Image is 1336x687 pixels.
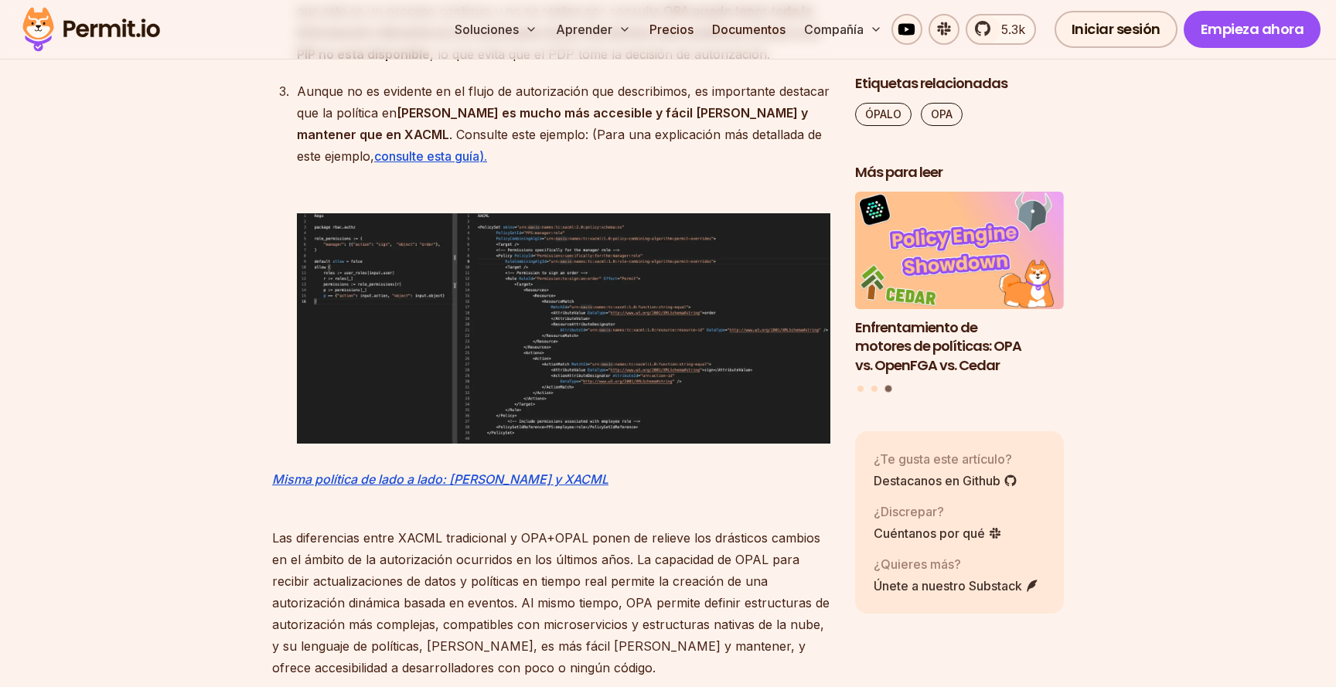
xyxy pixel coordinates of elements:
font: Más para leer [855,162,942,182]
font: [PERSON_NAME] es mucho más accesible y fácil [PERSON_NAME] y mantener que en XACML [297,105,808,142]
img: Captura de pantalla del 18/05/2022 a las 19:30:39.png [297,213,830,444]
a: consulte esta guía [374,148,479,164]
font: . Consulte este ejemplo: (Para una explicación más detallada de este ejemplo, [297,127,822,164]
font: ¿Discrepar? [874,503,944,519]
li: 3 de 3 [855,192,1064,376]
a: Empieza ahora [1184,11,1321,48]
a: ÓPALO [855,103,912,126]
font: Precios [649,22,694,37]
button: Ir a la diapositiva 1 [857,385,864,391]
button: Aprender [550,14,637,45]
font: ¿Te gusta este artículo? [874,451,1012,466]
font: ¿Quieres más? [874,556,961,571]
font: Compañía [804,22,864,37]
a: OPA [921,103,963,126]
a: Únete a nuestro Substack [874,576,1039,594]
a: Iniciar sesión [1055,11,1178,48]
font: Iniciar sesión [1072,19,1160,39]
font: OPA [931,107,953,121]
a: 5.3k [966,14,1036,45]
font: Las diferencias entre XACML tradicional y OPA+OPAL ponen de relieve los drásticos cambios en el á... [272,530,830,675]
a: Enfrentamiento de motores de políticas: OPA vs. OpenFGA vs. CedarEnfrentamiento de motores de pol... [855,192,1064,376]
font: Enfrentamiento de motores de políticas: OPA vs. OpenFGA vs. Cedar [855,317,1021,375]
font: Aprender [556,22,612,37]
font: Empieza ahora [1201,19,1304,39]
img: Enfrentamiento de motores de políticas: OPA vs. OpenFGA vs. Cedar [855,192,1064,309]
button: Soluciones [448,14,544,45]
font: Soluciones [455,22,519,37]
a: Documentos [706,14,792,45]
font: Documentos [712,22,786,37]
div: Publicaciones [855,192,1064,394]
a: ). [479,148,487,164]
button: Compañía [798,14,888,45]
font: ÓPALO [865,107,901,121]
img: Logotipo del permiso [15,3,167,56]
a: Destacanos en Github [874,471,1017,489]
font: Aunque no es evidente en el flujo de autorización que describimos, es importante destacar que la ... [297,83,830,121]
button: Ir a la diapositiva 3 [884,385,891,392]
a: Precios [643,14,700,45]
font: Etiquetas relacionadas [855,73,1007,93]
font: 5.3k [1001,22,1025,37]
a: Cuéntanos por qué [874,523,1002,542]
button: Ir a la diapositiva 2 [871,385,878,391]
a: Misma política de lado a lado: [PERSON_NAME] y XACML [272,471,608,487]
